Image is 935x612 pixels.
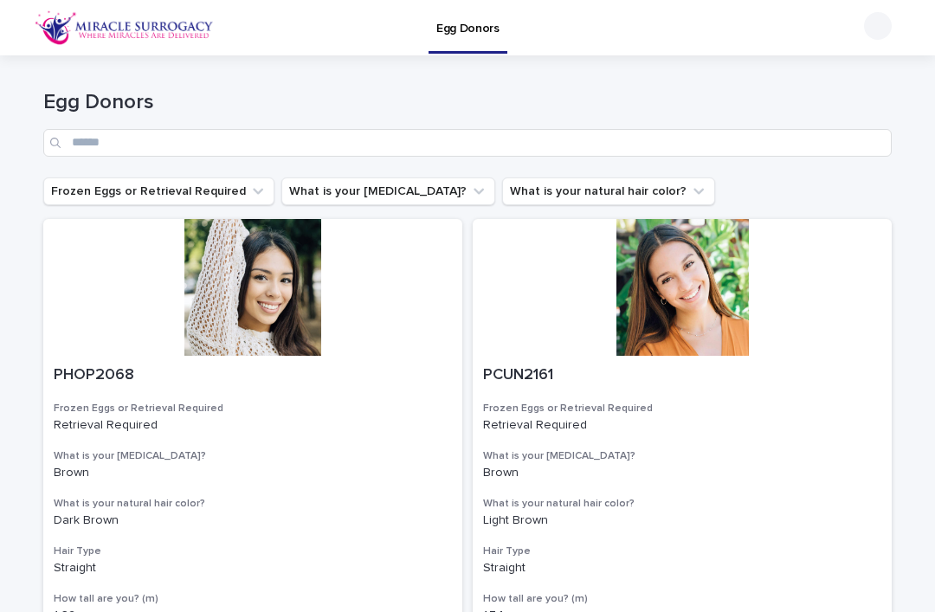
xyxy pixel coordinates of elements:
[54,418,452,433] p: Retrieval Required
[483,513,881,528] p: Light Brown
[483,366,881,385] p: PCUN2161
[483,418,881,433] p: Retrieval Required
[483,561,881,576] p: Straight
[54,544,452,558] h3: Hair Type
[54,497,452,511] h3: What is your natural hair color?
[43,129,892,157] input: Search
[54,449,452,463] h3: What is your [MEDICAL_DATA]?
[54,466,452,480] p: Brown
[43,90,892,115] h1: Egg Donors
[281,177,495,205] button: What is your eye color?
[54,402,452,416] h3: Frozen Eggs or Retrieval Required
[483,449,881,463] h3: What is your [MEDICAL_DATA]?
[43,177,274,205] button: Frozen Eggs or Retrieval Required
[483,497,881,511] h3: What is your natural hair color?
[502,177,715,205] button: What is your natural hair color?
[483,544,881,558] h3: Hair Type
[483,402,881,416] h3: Frozen Eggs or Retrieval Required
[54,561,452,576] p: Straight
[54,513,452,528] p: Dark Brown
[54,592,452,606] h3: How tall are you? (m)
[35,10,214,45] img: OiFFDOGZQuirLhrlO1ag
[483,466,881,480] p: Brown
[483,592,881,606] h3: How tall are you? (m)
[54,366,452,385] p: PHOP2068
